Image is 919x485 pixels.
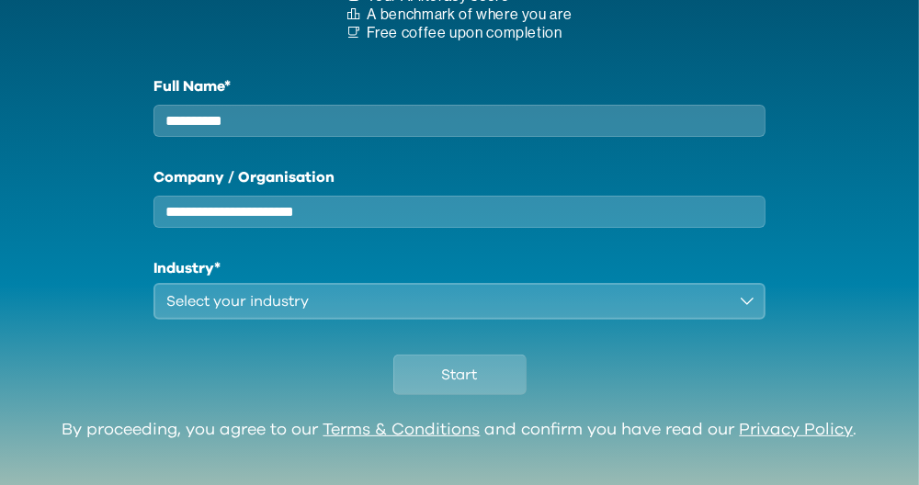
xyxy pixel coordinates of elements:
[393,355,527,395] button: Start
[153,257,766,279] h1: Industry*
[368,6,573,24] p: A benchmark of where you are
[153,283,766,320] button: Select your industry
[323,422,481,438] a: Terms & Conditions
[166,290,727,312] div: Select your industry
[740,422,854,438] a: Privacy Policy
[62,421,857,441] div: By proceeding, you agree to our and confirm you have read our .
[368,24,573,42] p: Free coffee upon completion
[442,364,478,386] span: Start
[153,75,766,97] label: Full Name*
[153,166,766,188] label: Company / Organisation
